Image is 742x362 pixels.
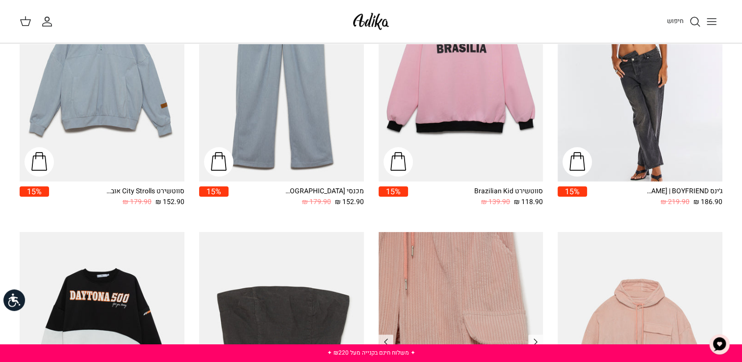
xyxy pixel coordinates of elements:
[20,186,49,197] span: 15%
[705,330,734,359] button: צ'אט
[49,186,184,207] a: סווטשירט City Strolls אוברסייז 152.90 ₪ 179.90 ₪
[350,10,392,33] img: Adika IL
[528,335,543,349] a: Previous
[481,197,510,207] span: 139.90 ₪
[335,197,364,207] span: 152.90 ₪
[558,186,587,197] span: 15%
[693,197,722,207] span: 186.90 ₪
[379,186,408,197] span: 15%
[667,16,684,26] span: חיפוש
[644,186,722,197] div: ג׳ינס All Or Nothing [PERSON_NAME] | BOYFRIEND
[20,186,49,207] a: 15%
[106,186,184,197] div: סווטשירט City Strolls אוברסייז
[701,11,722,32] button: Toggle menu
[302,197,331,207] span: 179.90 ₪
[155,197,184,207] span: 152.90 ₪
[558,186,587,207] a: 15%
[667,16,701,27] a: חיפוש
[379,186,408,207] a: 15%
[661,197,690,207] span: 219.90 ₪
[408,186,543,207] a: סווטשירט Brazilian Kid 118.90 ₪ 139.90 ₪
[379,335,393,349] a: Previous
[229,186,364,207] a: מכנסי [GEOGRAPHIC_DATA] 152.90 ₪ 179.90 ₪
[587,186,722,207] a: ג׳ינס All Or Nothing [PERSON_NAME] | BOYFRIEND 186.90 ₪ 219.90 ₪
[199,186,229,207] a: 15%
[464,186,543,197] div: סווטשירט Brazilian Kid
[327,348,415,357] a: ✦ משלוח חינם בקנייה מעל ₪220 ✦
[285,186,364,197] div: מכנסי [GEOGRAPHIC_DATA]
[41,16,57,27] a: החשבון שלי
[514,197,543,207] span: 118.90 ₪
[199,186,229,197] span: 15%
[123,197,152,207] span: 179.90 ₪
